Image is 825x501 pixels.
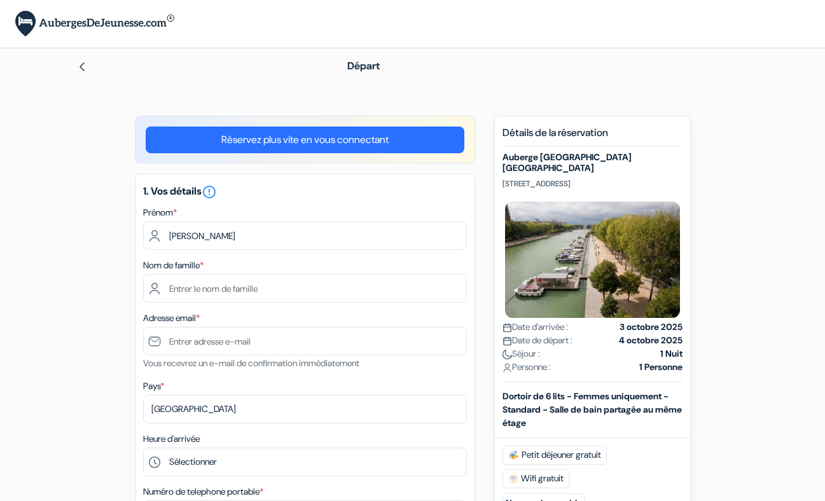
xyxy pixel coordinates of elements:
[143,357,359,369] small: Vous recevrez un e-mail de confirmation immédiatement
[503,320,568,334] span: Date d'arrivée :
[503,336,512,346] img: calendar.svg
[143,259,204,272] label: Nom de famille
[143,380,164,393] label: Pays
[143,327,467,355] input: Entrer adresse e-mail
[15,11,174,37] img: AubergesDeJeunesse.com
[143,206,177,219] label: Prénom
[503,446,607,465] span: Petit déjeuner gratuit
[503,323,512,333] img: calendar.svg
[508,450,519,460] img: free_breakfast.svg
[202,184,217,198] a: error_outline
[202,184,217,200] i: error_outline
[508,474,518,484] img: free_wifi.svg
[143,432,200,446] label: Heure d'arrivée
[143,184,467,200] h5: 1. Vos détails
[503,179,683,189] p: [STREET_ADDRESS]
[503,334,572,347] span: Date de départ :
[503,152,683,174] h5: Auberge [GEOGRAPHIC_DATA] [GEOGRAPHIC_DATA]
[639,360,683,374] strong: 1 Personne
[503,350,512,359] img: moon.svg
[620,320,683,334] strong: 3 octobre 2025
[503,347,540,360] span: Séjour :
[146,127,464,153] a: Réservez plus vite en vous connectant
[143,312,200,325] label: Adresse email
[503,360,551,374] span: Personne :
[347,59,380,72] span: Départ
[619,334,683,347] strong: 4 octobre 2025
[503,390,682,429] b: Dortoir de 6 lits - Femmes uniquement - Standard - Salle de bain partagée au même étage
[503,469,569,488] span: Wifi gratuit
[503,363,512,373] img: user_icon.svg
[143,274,467,303] input: Entrer le nom de famille
[143,221,467,250] input: Entrez votre prénom
[503,127,683,147] h5: Détails de la réservation
[660,347,683,360] strong: 1 Nuit
[77,62,87,72] img: left_arrow.svg
[143,485,263,498] label: Numéro de telephone portable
